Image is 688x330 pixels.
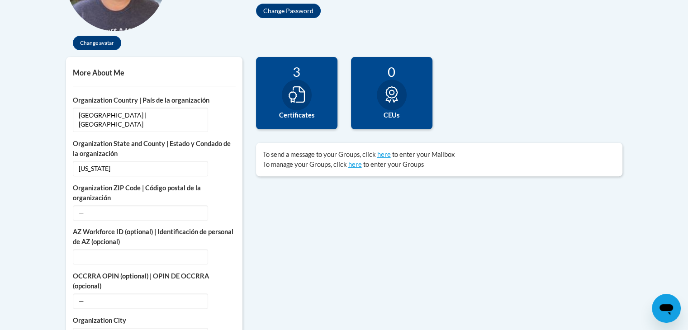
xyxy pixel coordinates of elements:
[73,183,236,203] label: Organization ZIP Code | Código postal de la organización
[263,110,331,120] label: Certificates
[392,151,455,158] span: to enter your Mailbox
[73,161,208,176] span: [US_STATE]
[73,108,208,132] span: [GEOGRAPHIC_DATA] | [GEOGRAPHIC_DATA]
[73,316,236,325] label: Organization City
[256,4,321,18] button: Change Password
[377,151,391,158] a: here
[73,205,208,221] span: —
[73,95,236,105] label: Organization Country | País de la organización
[73,249,208,264] span: —
[73,36,121,50] button: Change avatar
[363,160,424,168] span: to enter your Groups
[73,68,236,77] h5: More About Me
[73,139,236,159] label: Organization State and County | Estado y Condado de la organización
[263,151,376,158] span: To send a message to your Groups, click
[358,110,426,120] label: CEUs
[652,294,681,323] iframe: Button to launch messaging window
[73,293,208,309] span: —
[263,160,347,168] span: To manage your Groups, click
[73,271,236,291] label: OCCRRA OPIN (optional) | OPIN DE OCCRRA (opcional)
[263,64,331,80] div: 3
[73,227,236,247] label: AZ Workforce ID (optional) | Identificación de personal de AZ (opcional)
[348,160,362,168] a: here
[358,64,426,80] div: 0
